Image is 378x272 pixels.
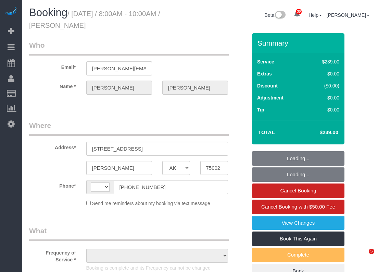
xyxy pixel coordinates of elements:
[29,120,229,136] legend: Where
[24,142,81,151] label: Address*
[307,106,339,113] div: $0.00
[29,226,229,241] legend: What
[29,10,160,29] small: / [DATE] / 8:00AM - 10:00AM / [PERSON_NAME]
[252,216,344,230] a: View Changes
[162,81,228,95] input: Last Name*
[4,7,18,16] img: Automaid Logo
[24,180,81,189] label: Phone*
[274,11,286,20] img: New interface
[261,204,335,210] span: Cancel Booking with $50.00 Fee
[355,249,371,265] iframe: Intercom live chat
[114,180,228,194] input: Phone*
[257,58,274,65] label: Service
[24,81,81,90] label: Name *
[257,70,272,77] label: Extras
[258,129,275,135] strong: Total
[257,106,264,113] label: Tip
[86,81,152,95] input: First Name*
[307,82,339,89] div: ($0.00)
[257,39,341,47] h3: Summary
[29,7,67,19] span: Booking
[24,247,81,263] label: Frequency of Service *
[265,12,286,18] a: Beta
[86,161,152,175] input: City*
[92,201,210,206] span: Send me reminders about my booking via text message
[86,61,152,75] input: Email*
[252,184,344,198] a: Cancel Booking
[327,12,369,18] a: [PERSON_NAME]
[296,9,302,14] span: 30
[307,94,339,101] div: $0.00
[29,40,229,56] legend: Who
[24,61,81,71] label: Email*
[252,200,344,214] a: Cancel Booking with $50.00 Fee
[290,7,304,22] a: 30
[86,264,228,271] p: Booking is complete and its Frequency cannot be changed
[369,249,374,254] span: 5
[200,161,228,175] input: Zip Code*
[257,82,278,89] label: Discount
[307,70,339,77] div: $0.00
[308,12,322,18] a: Help
[257,94,283,101] label: Adjustment
[252,232,344,246] a: Book This Again
[299,130,338,135] h4: $239.00
[307,58,339,65] div: $239.00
